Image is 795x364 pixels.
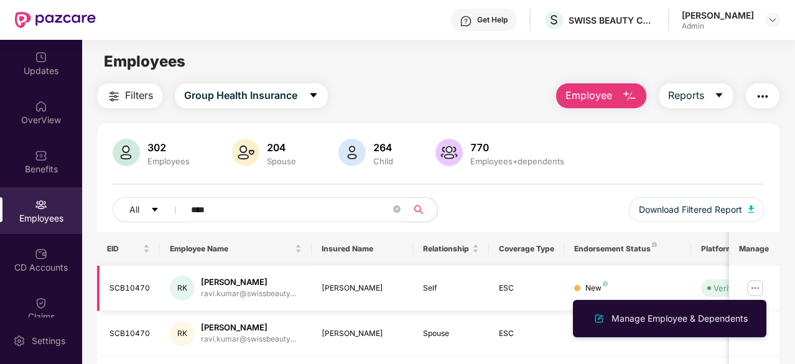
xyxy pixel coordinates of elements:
[35,198,47,211] img: svg+xml;base64,PHN2ZyBpZD0iRW1wbG95ZWVzIiB4bWxucz0iaHR0cDovL3d3dy53My5vcmcvMjAwMC9zdmciIHdpZHRoPS...
[338,139,366,166] img: svg+xml;base64,PHN2ZyB4bWxucz0iaHR0cDovL3d3dy53My5vcmcvMjAwMC9zdmciIHhtbG5zOnhsaW5rPSJodHRwOi8vd3...
[659,83,733,108] button: Reportscaret-down
[264,141,299,154] div: 204
[585,282,608,294] div: New
[125,88,153,103] span: Filters
[629,197,765,222] button: Download Filtered Report
[184,88,297,103] span: Group Health Insurance
[201,276,296,288] div: [PERSON_NAME]
[106,89,121,104] img: svg+xml;base64,PHN2ZyB4bWxucz0iaHR0cDovL3d3dy53My5vcmcvMjAwMC9zdmciIHdpZHRoPSIyNCIgaGVpZ2h0PSIyNC...
[460,15,472,27] img: svg+xml;base64,PHN2ZyBpZD0iSGVscC0zMngzMiIgeG1sbnM9Imh0dHA6Ly93d3cudzMub3JnLzIwMDAvc3ZnIiB3aWR0aD...
[714,90,724,101] span: caret-down
[477,15,508,25] div: Get Help
[701,244,769,254] div: Platform Status
[170,244,292,254] span: Employee Name
[107,244,141,254] span: EID
[407,197,438,222] button: search
[145,156,192,166] div: Employees
[15,12,96,28] img: New Pazcare Logo
[592,311,607,326] img: svg+xml;base64,PHN2ZyB4bWxucz0iaHR0cDovL3d3dy53My5vcmcvMjAwMC9zdmciIHhtbG5zOnhsaW5rPSJodHRwOi8vd3...
[668,88,704,103] span: Reports
[170,276,195,301] div: RK
[682,9,754,21] div: [PERSON_NAME]
[468,156,567,166] div: Employees+dependents
[423,282,479,294] div: Self
[35,51,47,63] img: svg+xml;base64,PHN2ZyBpZD0iVXBkYXRlZCIgeG1sbnM9Imh0dHA6Ly93d3cudzMub3JnLzIwMDAvc3ZnIiB3aWR0aD0iMj...
[550,12,558,27] span: S
[622,89,637,104] img: svg+xml;base64,PHN2ZyB4bWxucz0iaHR0cDovL3d3dy53My5vcmcvMjAwMC9zdmciIHhtbG5zOnhsaW5rPSJodHRwOi8vd3...
[748,205,755,213] img: svg+xml;base64,PHN2ZyB4bWxucz0iaHR0cDovL3d3dy53My5vcmcvMjAwMC9zdmciIHhtbG5zOnhsaW5rPSJodHRwOi8vd3...
[609,312,750,325] div: Manage Employee & Dependents
[682,21,754,31] div: Admin
[129,203,139,217] span: All
[35,149,47,162] img: svg+xml;base64,PHN2ZyBpZD0iQmVuZWZpdHMiIHhtbG5zPSJodHRwOi8vd3d3LnczLm9yZy8yMDAwL3N2ZyIgd2lkdGg9Ij...
[35,297,47,309] img: svg+xml;base64,PHN2ZyBpZD0iQ2xhaW0iIHhtbG5zPSJodHRwOi8vd3d3LnczLm9yZy8yMDAwL3N2ZyIgd2lkdGg9IjIwIi...
[13,335,26,347] img: svg+xml;base64,PHN2ZyBpZD0iU2V0dGluZy0yMHgyMCIgeG1sbnM9Imh0dHA6Ly93d3cudzMub3JnLzIwMDAvc3ZnIiB3aW...
[322,282,403,294] div: [PERSON_NAME]
[113,139,140,166] img: svg+xml;base64,PHN2ZyB4bWxucz0iaHR0cDovL3d3dy53My5vcmcvMjAwMC9zdmciIHhtbG5zOnhsaW5rPSJodHRwOi8vd3...
[714,282,743,294] div: Verified
[393,204,401,216] span: close-circle
[407,205,431,215] span: search
[729,232,779,266] th: Manage
[201,288,296,300] div: ravi.kumar@swissbeauty...
[499,328,555,340] div: ESC
[574,244,681,254] div: Endorsement Status
[639,203,742,217] span: Download Filtered Report
[652,242,657,247] img: svg+xml;base64,PHN2ZyB4bWxucz0iaHR0cDovL3d3dy53My5vcmcvMjAwMC9zdmciIHdpZHRoPSI4IiBoZWlnaHQ9IjgiIH...
[201,334,296,345] div: ravi.kumar@swissbeauty...
[97,232,160,266] th: EID
[264,156,299,166] div: Spouse
[556,83,646,108] button: Employee
[109,328,151,340] div: SCB10470
[232,139,259,166] img: svg+xml;base64,PHN2ZyB4bWxucz0iaHR0cDovL3d3dy53My5vcmcvMjAwMC9zdmciIHhtbG5zOnhsaW5rPSJodHRwOi8vd3...
[499,282,555,294] div: ESC
[28,335,69,347] div: Settings
[755,89,770,104] img: svg+xml;base64,PHN2ZyB4bWxucz0iaHR0cDovL3d3dy53My5vcmcvMjAwMC9zdmciIHdpZHRoPSIyNCIgaGVpZ2h0PSIyNC...
[309,90,318,101] span: caret-down
[109,282,151,294] div: SCB10470
[435,139,463,166] img: svg+xml;base64,PHN2ZyB4bWxucz0iaHR0cDovL3d3dy53My5vcmcvMjAwMC9zdmciIHhtbG5zOnhsaW5rPSJodHRwOi8vd3...
[393,205,401,213] span: close-circle
[423,244,470,254] span: Relationship
[423,328,479,340] div: Spouse
[175,83,328,108] button: Group Health Insurancecaret-down
[413,232,489,266] th: Relationship
[35,100,47,113] img: svg+xml;base64,PHN2ZyBpZD0iSG9tZSIgeG1sbnM9Imh0dHA6Ly93d3cudzMub3JnLzIwMDAvc3ZnIiB3aWR0aD0iMjAiIG...
[145,141,192,154] div: 302
[603,281,608,286] img: svg+xml;base64,PHN2ZyB4bWxucz0iaHR0cDovL3d3dy53My5vcmcvMjAwMC9zdmciIHdpZHRoPSI4IiBoZWlnaHQ9IjgiIH...
[468,141,567,154] div: 770
[104,52,185,70] span: Employees
[170,321,195,346] div: RK
[97,83,162,108] button: Filters
[160,232,312,266] th: Employee Name
[312,232,413,266] th: Insured Name
[322,328,403,340] div: [PERSON_NAME]
[201,322,296,334] div: [PERSON_NAME]
[35,248,47,260] img: svg+xml;base64,PHN2ZyBpZD0iQ0RfQWNjb3VudHMiIGRhdGEtbmFtZT0iQ0QgQWNjb3VudHMiIHhtbG5zPSJodHRwOi8vd3...
[569,14,656,26] div: SWISS BEAUTY COSMETICS PRIVATE LIMITED
[371,156,396,166] div: Child
[489,232,565,266] th: Coverage Type
[565,88,612,103] span: Employee
[371,141,396,154] div: 264
[113,197,188,222] button: Allcaret-down
[768,15,778,25] img: svg+xml;base64,PHN2ZyBpZD0iRHJvcGRvd24tMzJ4MzIiIHhtbG5zPSJodHRwOi8vd3d3LnczLm9yZy8yMDAwL3N2ZyIgd2...
[151,205,159,215] span: caret-down
[745,278,765,298] img: manageButton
